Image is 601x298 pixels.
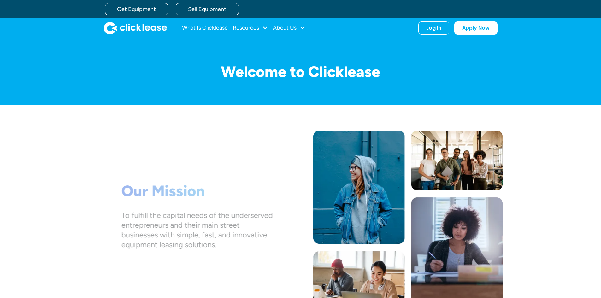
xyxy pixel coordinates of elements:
[426,25,441,31] div: Log In
[121,182,273,200] h1: Our Mission
[233,22,268,34] div: Resources
[273,22,305,34] div: About Us
[454,21,498,35] a: Apply Now
[176,3,239,15] a: Sell Equipment
[99,63,503,80] h1: Welcome to Clicklease
[105,3,168,15] a: Get Equipment
[104,22,167,34] a: home
[182,22,228,34] a: What Is Clicklease
[121,210,273,249] div: To fulfill the capital needs of the underserved entrepreneurs and their main street businesses wi...
[104,22,167,34] img: Clicklease logo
